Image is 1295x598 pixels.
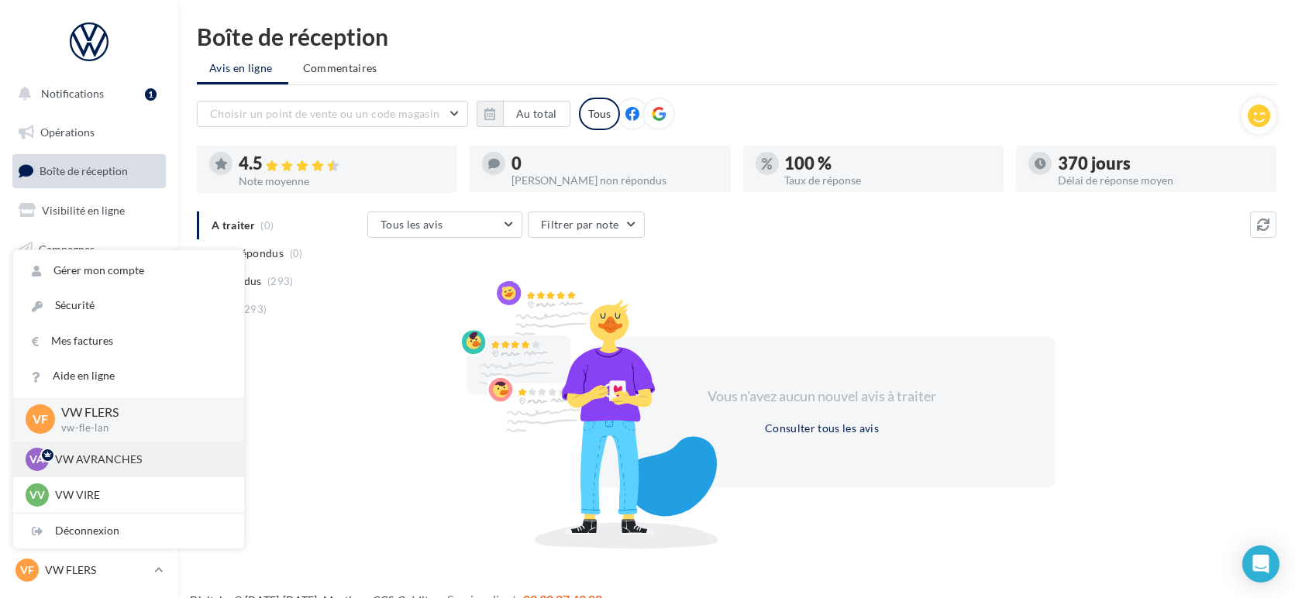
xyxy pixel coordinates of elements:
button: Tous les avis [367,211,522,238]
p: VW VIRE [55,487,226,503]
button: Consulter tous les avis [759,419,885,438]
div: 0 [511,155,718,172]
a: Campagnes [9,233,169,266]
p: vw-fle-lan [61,421,219,435]
a: Opérations [9,116,169,149]
span: (293) [267,275,294,287]
div: 370 jours [1058,155,1264,172]
div: Note moyenne [239,176,445,187]
a: Calendrier [9,349,169,381]
div: Open Intercom Messenger [1242,545,1280,583]
p: VW AVRANCHES [55,452,226,467]
button: Au total [477,101,570,127]
a: Sécurité [13,288,244,323]
button: Au total [503,101,570,127]
div: 4.5 [239,155,445,173]
span: Commentaires [303,60,377,76]
span: Boîte de réception [40,164,128,177]
span: Choisir un point de vente ou un code magasin [210,107,439,120]
span: VV [29,487,45,503]
div: 100 % [785,155,991,172]
button: Notifications 1 [9,77,163,110]
button: Filtrer par note [528,211,645,238]
div: [PERSON_NAME] non répondus [511,175,718,186]
a: Contacts [9,271,169,304]
span: VA [30,452,45,467]
a: Mes factures [13,324,244,359]
div: Délai de réponse moyen [1058,175,1264,186]
span: Non répondus [212,246,284,261]
button: Choisir un point de vente ou un code magasin [197,101,468,127]
span: VF [20,562,34,578]
a: Médiathèque [9,310,169,342]
div: Déconnexion [13,514,244,548]
div: Boîte de réception [197,25,1276,48]
div: 1 [145,88,157,101]
span: Tous les avis [381,218,443,231]
p: VW FLERS [45,562,148,578]
span: Campagnes [39,242,95,255]
span: (0) [290,247,303,259]
div: Vous n'avez aucun nouvel avis à traiter [689,387,956,407]
p: VW FLERS [61,404,219,421]
a: Boîte de réception [9,154,169,187]
a: PLV et print personnalisable [9,387,169,432]
a: Visibilité en ligne [9,194,169,227]
span: (293) [241,303,267,315]
span: Opérations [40,125,95,139]
span: Notifications [41,87,104,100]
span: Visibilité en ligne [42,204,125,217]
div: Taux de réponse [785,175,991,186]
a: VF VW FLERS [12,555,166,585]
a: Gérer mon compte [13,253,244,288]
a: Campagnes DataOnDemand [9,438,169,484]
a: Aide en ligne [13,359,244,394]
span: VF [33,411,48,428]
div: Tous [579,98,620,130]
